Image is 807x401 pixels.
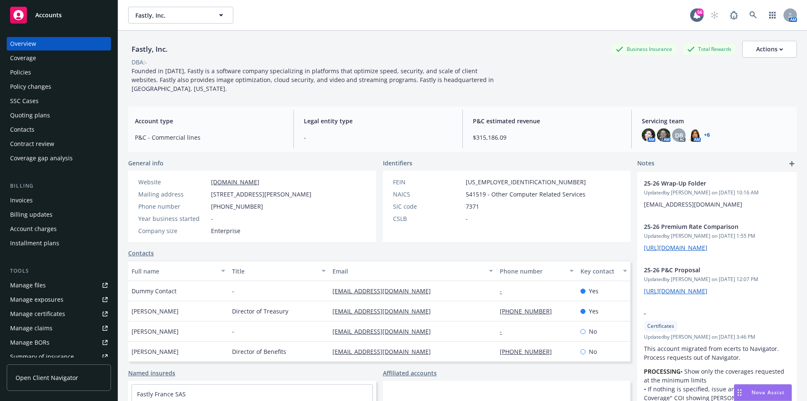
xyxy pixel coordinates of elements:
span: Updated by [PERSON_NAME] on [DATE] 1:55 PM [644,232,790,240]
a: [EMAIL_ADDRESS][DOMAIN_NAME] [332,348,438,356]
div: Coverage [10,51,36,65]
a: [PHONE_NUMBER] [500,307,559,315]
a: [PHONE_NUMBER] [500,348,559,356]
span: - [211,214,213,223]
button: Actions [742,41,797,58]
div: Phone number [138,202,208,211]
div: Policy changes [10,80,51,93]
a: Report a Bug [725,7,742,24]
a: Contacts [7,123,111,136]
span: 7371 [466,202,479,211]
span: - [232,327,234,336]
span: Director of Treasury [232,307,288,316]
a: Accounts [7,3,111,27]
div: Billing updates [10,208,53,221]
a: SSC Cases [7,94,111,108]
span: General info [128,159,164,167]
a: [EMAIL_ADDRESS][DOMAIN_NAME] [332,287,438,295]
span: Account type [135,117,283,125]
a: Summary of insurance [7,350,111,364]
span: - [644,309,768,318]
div: Drag to move [734,385,745,401]
strong: PROCESSING [644,367,680,375]
span: No [589,327,597,336]
a: Manage certificates [7,307,111,321]
div: Tools [7,267,111,275]
div: Quoting plans [10,109,50,122]
a: Manage BORs [7,336,111,349]
a: Manage claims [7,321,111,335]
a: Fastly France SAS [137,390,186,398]
div: Title [232,267,316,276]
div: Full name [132,267,216,276]
div: Policies [10,66,31,79]
span: Notes [637,159,654,169]
span: Certificates [647,322,674,330]
span: Updated by [PERSON_NAME] on [DATE] 3:46 PM [644,333,790,341]
button: Phone number [496,261,577,281]
span: Yes [589,307,599,316]
span: Accounts [35,12,62,19]
div: Contacts [10,123,34,136]
span: Yes [589,287,599,295]
a: Invoices [7,194,111,207]
div: Contract review [10,137,54,151]
div: 25-26 Wrap-Up FolderUpdatedby [PERSON_NAME] on [DATE] 10:16 AM[EMAIL_ADDRESS][DOMAIN_NAME] [637,172,797,215]
div: Manage files [10,279,46,292]
div: Account charges [10,222,57,236]
span: P&C estimated revenue [473,117,621,125]
a: [EMAIL_ADDRESS][DOMAIN_NAME] [332,307,438,315]
a: Manage exposures [7,293,111,306]
span: - [466,214,468,223]
span: Nova Assist [752,389,785,396]
span: P&C - Commercial lines [135,133,283,142]
a: add [787,159,797,169]
div: Key contact [580,267,618,276]
span: Legal entity type [304,117,452,125]
a: Overview [7,37,111,50]
a: - [500,327,509,335]
div: Manage claims [10,321,53,335]
span: Open Client Navigator [16,373,78,382]
a: Start snowing [706,7,723,24]
span: Founded in [DATE], Fastly is a software company specializing in platforms that optimize speed, se... [132,67,496,93]
span: Enterprise [211,226,240,235]
span: Servicing team [642,117,790,125]
span: [PERSON_NAME] [132,307,179,316]
div: 25-26 Premium Rate ComparisonUpdatedby [PERSON_NAME] on [DATE] 1:55 PM[URL][DOMAIN_NAME] [637,215,797,259]
button: Full name [128,261,229,281]
div: Mailing address [138,190,208,199]
span: Director of Benefits [232,347,286,356]
a: Search [745,7,762,24]
div: Email [332,267,484,276]
div: CSLB [393,214,462,223]
a: Coverage [7,51,111,65]
div: Business Insurance [612,44,676,54]
a: Account charges [7,222,111,236]
div: Installment plans [10,236,59,250]
div: NAICS [393,190,462,199]
a: [EMAIL_ADDRESS][DOMAIN_NAME] [332,327,438,335]
p: This account migrated from ecerts to Navigator. Process requests out of Navigator. [644,344,790,362]
div: Company size [138,226,208,235]
a: Named insureds [128,369,175,377]
img: photo [657,128,670,142]
a: [DOMAIN_NAME] [211,178,259,186]
img: photo [687,128,701,142]
a: Contract review [7,137,111,151]
span: [PERSON_NAME] [132,327,179,336]
span: 25-26 P&C Proposal [644,266,768,274]
div: 25-26 P&C ProposalUpdatedby [PERSON_NAME] on [DATE] 12:07 PM[URL][DOMAIN_NAME] [637,259,797,302]
div: SIC code [393,202,462,211]
span: Updated by [PERSON_NAME] on [DATE] 10:16 AM [644,189,790,197]
div: DBA: - [132,58,147,66]
div: Website [138,178,208,186]
span: - [304,133,452,142]
a: [URL][DOMAIN_NAME] [644,244,707,252]
a: Coverage gap analysis [7,151,111,165]
span: DB [675,131,683,140]
button: Fastly, Inc. [128,7,233,24]
a: Policies [7,66,111,79]
div: SSC Cases [10,94,39,108]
